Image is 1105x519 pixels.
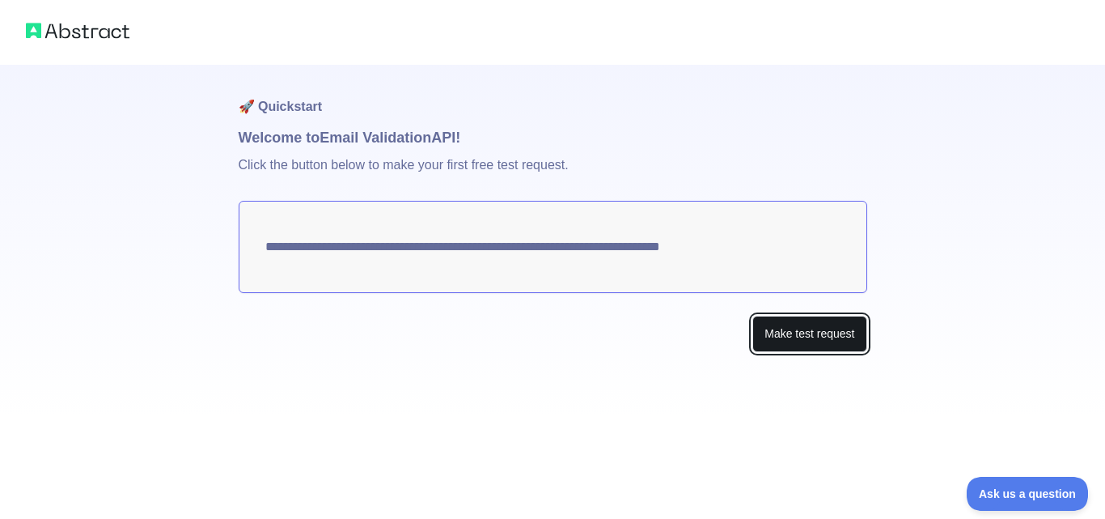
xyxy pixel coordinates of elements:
[967,477,1089,511] iframe: Toggle Customer Support
[239,149,867,201] p: Click the button below to make your first free test request.
[239,126,867,149] h1: Welcome to Email Validation API!
[752,316,866,352] button: Make test request
[239,65,867,126] h1: 🚀 Quickstart
[26,19,129,42] img: Abstract logo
